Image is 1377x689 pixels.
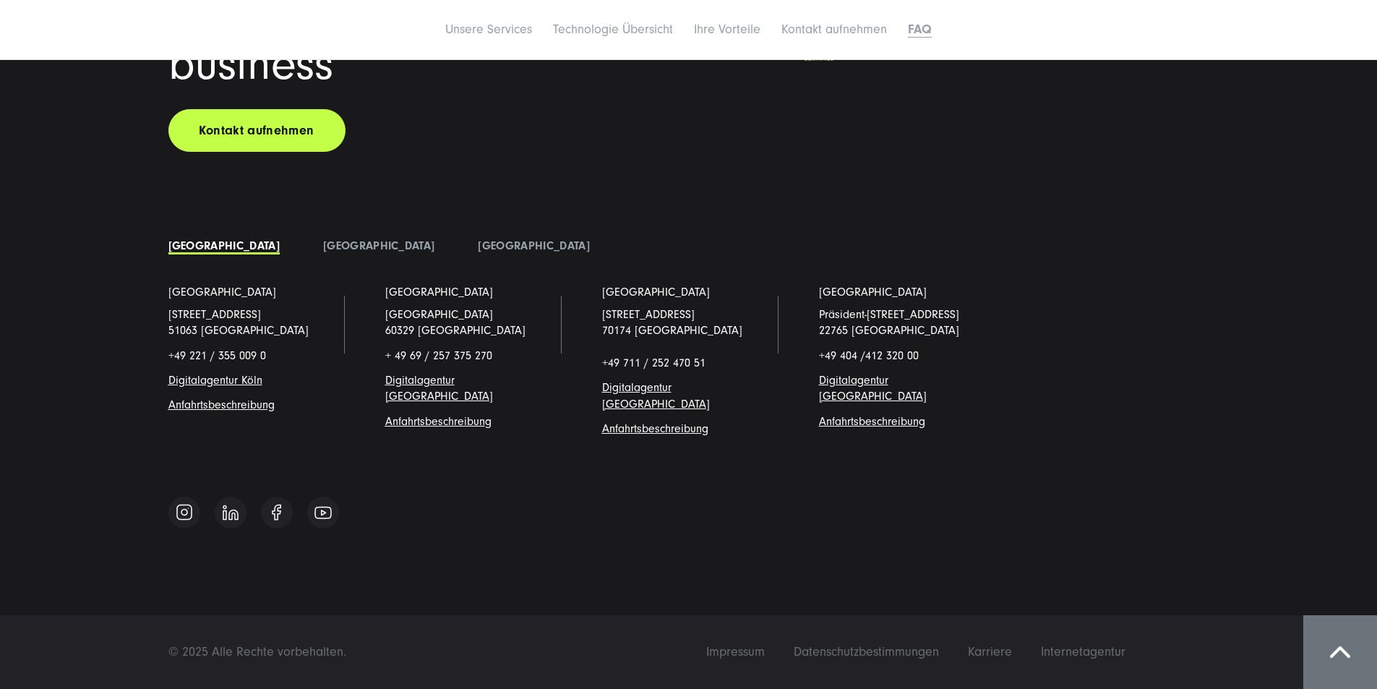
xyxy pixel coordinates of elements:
span: +49 404 / [819,349,919,362]
span: © 2025 Alle Rechte vorbehalten. [168,644,346,659]
a: Kontakt aufnehmen [781,22,887,37]
p: +49 221 / 355 009 0 [168,348,342,364]
img: Follow us on Instagram [176,503,193,521]
a: Kontakt aufnehmen [168,109,346,152]
a: Anfahrtsbeschreibun [385,415,485,428]
a: [STREET_ADDRESS] [168,308,261,321]
a: [GEOGRAPHIC_DATA] [168,239,280,252]
a: Anfahrtsbeschreibung [819,415,925,428]
p: Präsident-[STREET_ADDRESS] 22765 [GEOGRAPHIC_DATA] [819,307,992,339]
img: Follow us on Facebook [272,504,281,521]
img: Follow us on Youtube [314,506,332,519]
a: [STREET_ADDRESS] [602,308,695,321]
a: Unsere Services [445,22,532,37]
span: Karriere [968,644,1012,659]
a: [GEOGRAPHIC_DATA] [168,284,276,300]
a: Technologie Übersicht [553,22,673,37]
a: Ihre Vorteile [694,22,760,37]
a: 51063 [GEOGRAPHIC_DATA] [168,324,309,337]
a: [GEOGRAPHIC_DATA] [385,284,493,300]
span: g [385,415,492,428]
span: + 49 69 / 257 375 270 [385,349,492,362]
a: [GEOGRAPHIC_DATA] [819,284,927,300]
span: 412 320 00 [865,349,919,362]
a: Digitalagentur Köl [168,374,257,387]
span: Internetagentur [1041,644,1125,659]
a: 70174 [GEOGRAPHIC_DATA] [602,324,742,337]
a: Digitalagentur [GEOGRAPHIC_DATA] [385,374,493,403]
a: Anfahrtsbeschreibung [602,422,708,435]
span: +49 711 / 252 470 51 [602,356,705,369]
a: FAQ [908,22,932,37]
span: [GEOGRAPHIC_DATA] [385,308,493,321]
a: 60329 [GEOGRAPHIC_DATA] [385,324,526,337]
a: Digitalagentur [GEOGRAPHIC_DATA] [602,381,710,410]
a: Digitalagentur [GEOGRAPHIC_DATA] [819,374,927,403]
a: n [257,374,262,387]
a: [GEOGRAPHIC_DATA] [323,239,434,252]
span: Datenschutzbestimmungen [794,644,939,659]
a: [GEOGRAPHIC_DATA] [478,239,589,252]
a: Anfahrtsbeschreibung [168,398,275,411]
span: Impressum [706,644,765,659]
img: Follow us on Linkedin [223,505,239,521]
a: [GEOGRAPHIC_DATA] [602,284,710,300]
